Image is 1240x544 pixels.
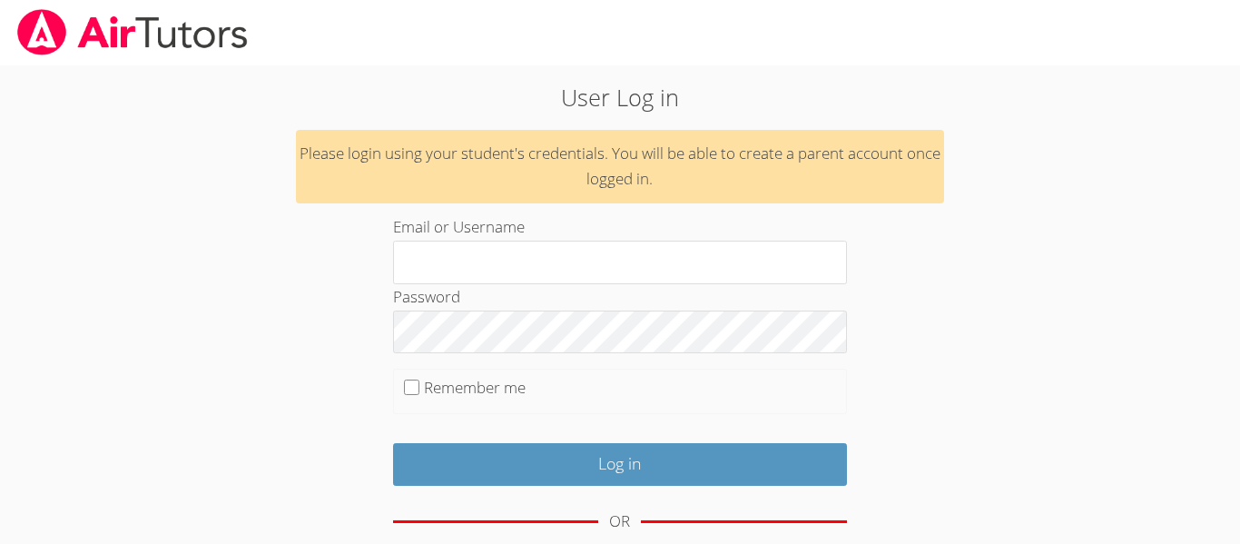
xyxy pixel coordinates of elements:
[296,130,944,204] div: Please login using your student's credentials. You will be able to create a parent account once l...
[393,286,460,307] label: Password
[609,509,630,535] div: OR
[285,80,955,114] h2: User Log in
[393,443,847,486] input: Log in
[15,9,250,55] img: airtutors_banner-c4298cdbf04f3fff15de1276eac7730deb9818008684d7c2e4769d2f7ddbe033.png
[393,216,525,237] label: Email or Username
[424,377,526,398] label: Remember me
